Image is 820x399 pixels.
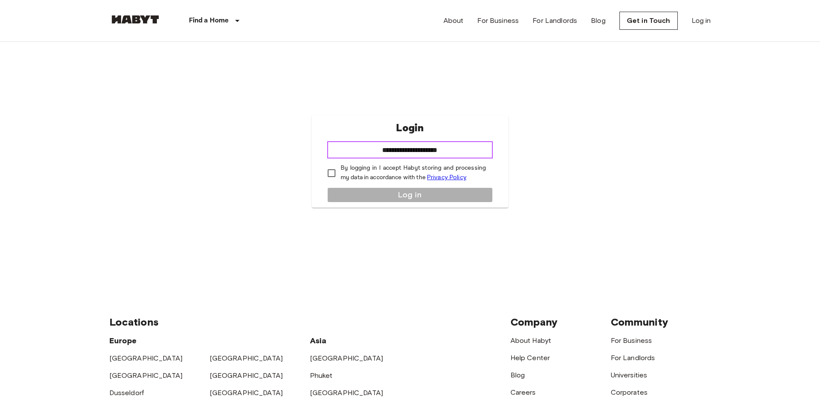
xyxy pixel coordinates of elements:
a: Dusseldorf [109,389,144,397]
a: Blog [511,371,525,379]
a: [GEOGRAPHIC_DATA] [310,354,383,362]
p: Login [396,120,424,136]
span: Company [511,316,558,328]
span: Locations [109,316,159,328]
a: Log in [692,16,711,26]
a: Corporates [611,388,648,396]
a: About [444,16,464,26]
a: For Landlords [611,354,655,362]
a: Privacy Policy [427,174,466,181]
a: [GEOGRAPHIC_DATA] [210,354,283,362]
p: By logging in I accept Habyt storing and processing my data in accordance with the [341,164,486,182]
a: Phuket [310,371,333,380]
a: About Habyt [511,336,552,345]
img: Habyt [109,15,161,24]
a: [GEOGRAPHIC_DATA] [109,354,183,362]
a: [GEOGRAPHIC_DATA] [109,371,183,380]
a: For Business [477,16,519,26]
a: For Business [611,336,652,345]
a: Universities [611,371,648,379]
a: [GEOGRAPHIC_DATA] [310,389,383,397]
a: Blog [591,16,606,26]
a: [GEOGRAPHIC_DATA] [210,371,283,380]
a: [GEOGRAPHIC_DATA] [210,389,283,397]
a: Get in Touch [619,12,678,30]
a: For Landlords [533,16,577,26]
span: Asia [310,336,327,345]
p: Find a Home [189,16,229,26]
span: Community [611,316,668,328]
a: Careers [511,388,536,396]
a: Help Center [511,354,550,362]
span: Europe [109,336,137,345]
